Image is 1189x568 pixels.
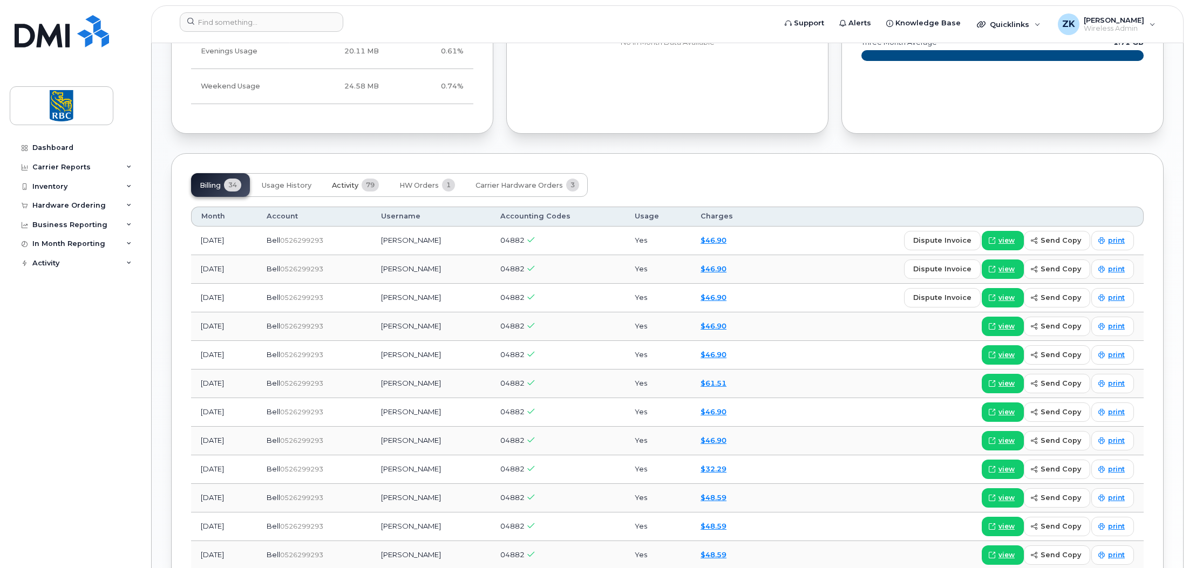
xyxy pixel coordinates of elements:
span: send copy [1041,521,1081,531]
span: 0526299293 [280,379,323,387]
span: Bell [267,379,280,387]
span: Bell [267,350,280,359]
td: [DATE] [191,455,257,484]
td: [DATE] [191,312,257,341]
td: 24.58 MB [295,69,389,104]
tr: Weekdays from 6:00pm to 8:00am [191,34,473,69]
th: Month [191,207,257,226]
span: send copy [1041,292,1081,303]
span: send copy [1041,378,1081,388]
td: Yes [625,284,691,312]
div: Quicklinks [969,13,1048,35]
a: $32.29 [701,464,726,473]
a: Knowledge Base [879,12,968,34]
th: Username [371,207,491,226]
span: print [1108,321,1125,331]
td: [PERSON_NAME] [371,341,491,369]
td: Weekend Usage [191,69,295,104]
span: 0526299293 [280,522,323,530]
td: [PERSON_NAME] [371,227,491,255]
span: print [1108,264,1125,274]
span: 04882 [500,407,525,416]
span: print [1108,293,1125,303]
td: Yes [625,455,691,484]
span: view [998,493,1015,503]
td: [PERSON_NAME] [371,255,491,284]
button: send copy [1024,259,1090,279]
span: Bell [267,264,280,273]
span: Activity [332,181,358,190]
span: 0526299293 [280,408,323,416]
span: Knowledge Base [895,18,961,29]
span: Usage History [262,181,311,190]
td: Yes [625,255,691,284]
span: print [1108,407,1125,417]
button: send copy [1024,345,1090,365]
span: Bell [267,493,280,502]
td: [DATE] [191,484,257,512]
a: print [1091,288,1134,307]
span: 04882 [500,236,525,244]
span: print [1108,350,1125,360]
span: 04882 [500,493,525,502]
span: dispute invoice [913,292,971,303]
td: [PERSON_NAME] [371,455,491,484]
span: [PERSON_NAME] [1084,16,1144,24]
a: view [982,431,1024,450]
span: send copy [1041,350,1081,360]
a: view [982,545,1024,565]
span: send copy [1041,550,1081,560]
span: 0526299293 [280,236,323,244]
span: Support [794,18,824,29]
td: [PERSON_NAME] [371,484,491,512]
a: view [982,317,1024,336]
input: Find something... [180,12,343,32]
span: 0526299293 [280,436,323,444]
a: view [982,374,1024,393]
span: send copy [1041,407,1081,417]
a: $48.59 [701,550,726,559]
span: 04882 [500,436,525,444]
a: print [1091,460,1134,479]
tr: Friday from 6:00pm to Monday 8:00am [191,69,473,104]
span: 04882 [500,464,525,473]
a: $46.90 [701,436,726,444]
td: Yes [625,369,691,398]
a: view [982,259,1024,279]
span: dispute invoice [913,264,971,274]
span: Bell [267,407,280,416]
button: send copy [1024,317,1090,336]
button: send copy [1024,374,1090,393]
a: view [982,345,1024,365]
span: send copy [1041,435,1081,446]
span: 0526299293 [280,494,323,502]
a: view [982,231,1024,250]
a: print [1091,345,1134,365]
span: HW Orders [399,181,439,190]
button: send copy [1024,545,1090,565]
a: $46.90 [701,293,726,302]
span: view [998,350,1015,360]
div: Zlatko Knezevic [1050,13,1163,35]
td: [DATE] [191,512,257,541]
td: 0.74% [389,69,473,104]
span: print [1108,522,1125,531]
td: 20.11 MB [295,34,389,69]
span: Wireless Admin [1084,24,1144,33]
td: [DATE] [191,427,257,455]
td: [PERSON_NAME] [371,284,491,312]
span: send copy [1041,492,1081,503]
td: [DATE] [191,227,257,255]
span: view [998,550,1015,560]
td: Yes [625,312,691,341]
span: Bell [267,236,280,244]
a: print [1091,431,1134,450]
a: print [1091,488,1134,508]
span: print [1108,464,1125,474]
span: view [998,293,1015,303]
a: $48.59 [701,493,726,502]
span: view [998,436,1015,446]
a: view [982,488,1024,508]
span: 04882 [500,293,525,302]
a: print [1091,517,1134,536]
